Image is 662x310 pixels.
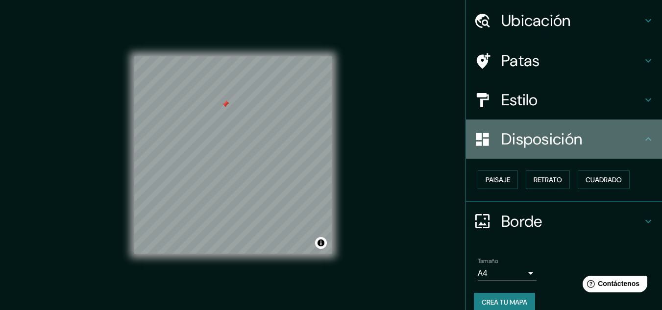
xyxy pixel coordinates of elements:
font: Ubicación [501,10,571,31]
button: Paisaje [478,170,518,189]
div: A4 [478,265,537,281]
font: Crea tu mapa [482,298,527,307]
font: Borde [501,211,542,232]
font: Tamaño [478,257,498,265]
font: Cuadrado [586,175,622,184]
div: Borde [466,202,662,241]
button: Activar o desactivar atribución [315,237,327,249]
div: Estilo [466,80,662,119]
div: Patas [466,41,662,80]
font: Disposición [501,129,582,149]
font: Paisaje [486,175,510,184]
button: Retrato [526,170,570,189]
canvas: Mapa [134,56,332,254]
button: Cuadrado [578,170,630,189]
font: Patas [501,50,540,71]
font: Retrato [534,175,562,184]
font: A4 [478,268,488,278]
div: Ubicación [466,1,662,40]
div: Disposición [466,119,662,159]
iframe: Lanzador de widgets de ayuda [575,272,651,299]
font: Estilo [501,90,538,110]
